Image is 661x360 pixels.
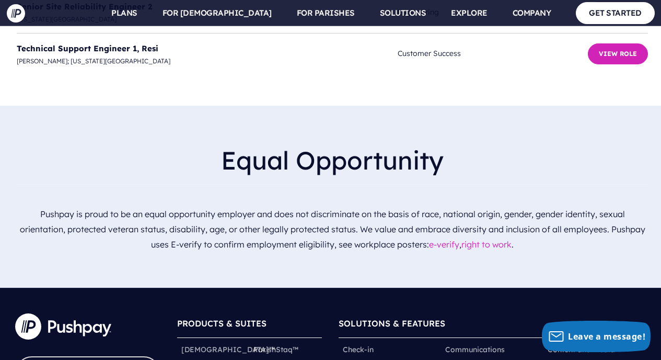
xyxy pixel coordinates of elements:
[461,239,512,250] a: right to work
[343,344,374,355] a: Check-in
[445,344,505,355] a: Communications
[17,203,648,256] p: Pushpay is proud to be an equal opportunity employer and does not discriminate on the basis of ra...
[253,344,298,355] a: ParishStaq™
[542,321,651,352] button: Leave a message!
[339,313,646,338] h6: SOLUTIONS & FEATURES
[576,2,655,24] a: GET STARTED
[429,239,459,250] a: e-verify
[17,55,398,67] span: [PERSON_NAME]; [US_STATE][GEOGRAPHIC_DATA]
[568,331,645,342] span: Leave a message!
[17,43,158,53] a: Technical Support Engineer 1, Resi
[177,313,322,338] h6: PRODUCTS & SUITES
[181,344,275,355] a: [DEMOGRAPHIC_DATA]™
[398,47,588,60] span: Customer Success
[588,43,648,64] button: View Role
[17,137,648,184] h2: Equal Opportunity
